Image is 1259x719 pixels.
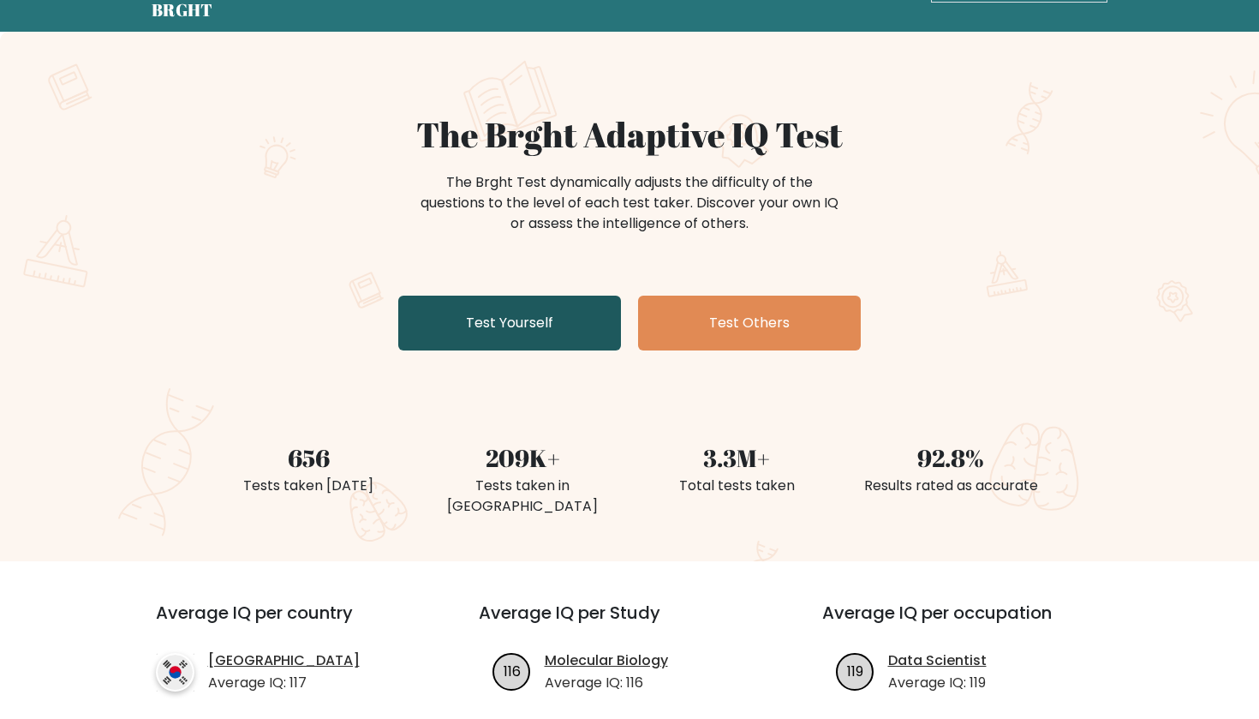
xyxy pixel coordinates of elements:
[640,476,833,496] div: Total tests taken
[854,440,1047,476] div: 92.8%
[208,650,360,671] a: [GEOGRAPHIC_DATA]
[847,661,863,680] text: 119
[212,114,1047,155] h1: The Brght Adaptive IQ Test
[479,602,781,644] h3: Average IQ per Study
[212,440,405,476] div: 656
[545,650,668,671] a: Molecular Biology
[415,172,844,234] div: The Brght Test dynamically adjusts the difficulty of the questions to the level of each test take...
[208,673,360,693] p: Average IQ: 117
[426,476,619,517] div: Tests taken in [GEOGRAPHIC_DATA]
[638,296,861,351] a: Test Others
[156,653,194,692] img: country
[888,673,987,693] p: Average IQ: 119
[426,440,619,476] div: 209K+
[854,476,1047,496] div: Results rated as accurate
[212,476,405,496] div: Tests taken [DATE]
[640,440,833,476] div: 3.3M+
[503,661,520,680] text: 116
[156,602,417,644] h3: Average IQ per country
[398,296,621,351] a: Test Yourself
[822,602,1125,644] h3: Average IQ per occupation
[888,650,987,671] a: Data Scientist
[545,673,668,693] p: Average IQ: 116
